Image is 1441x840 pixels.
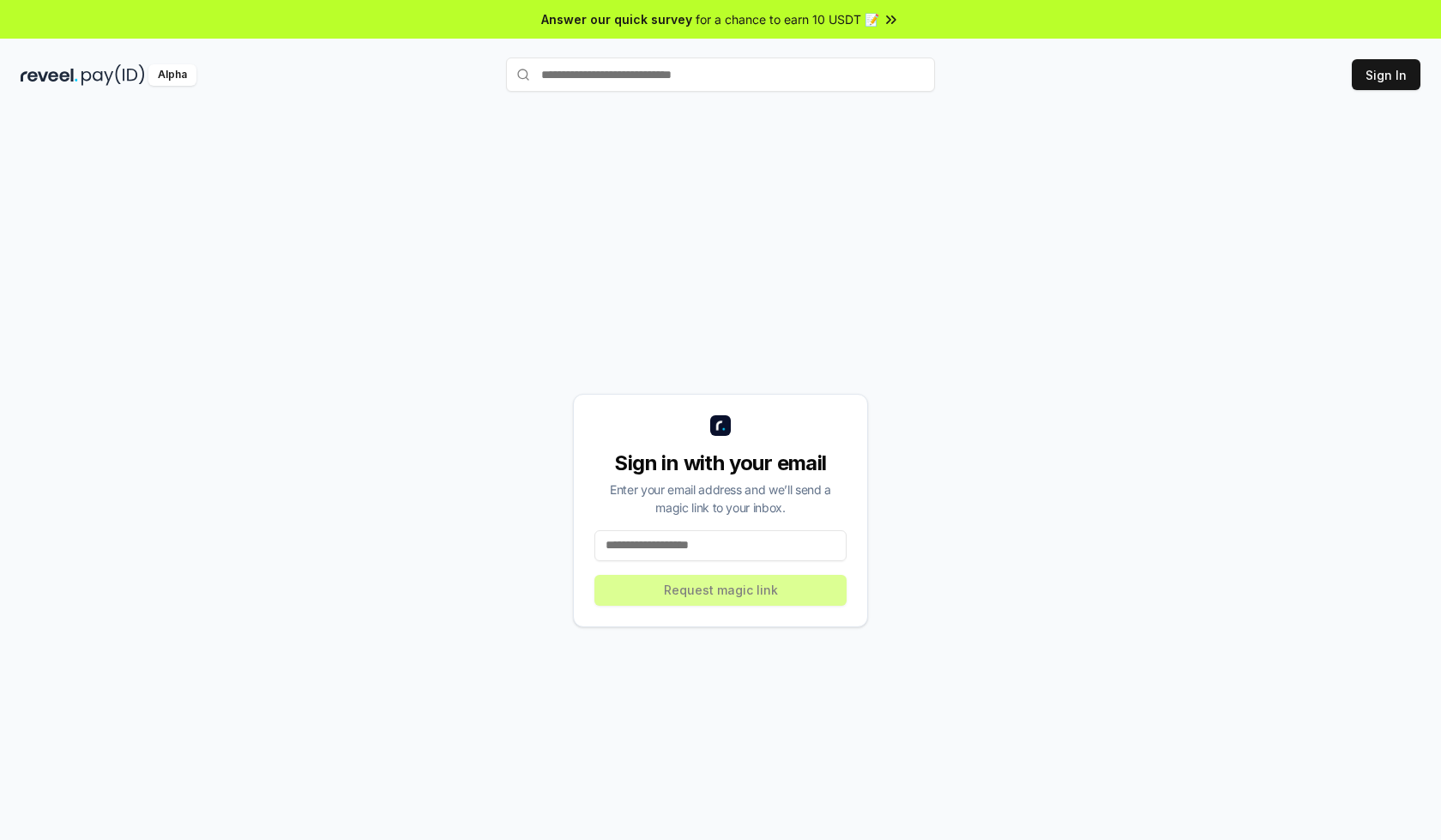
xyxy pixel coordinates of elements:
[696,10,879,28] span: for a chance to earn 10 USDT 📝
[594,480,847,517] div: Enter your email address and we’ll send a magic link to your inbox.
[148,64,196,86] div: Alpha
[81,64,145,86] img: pay_id
[710,415,731,436] img: logo_small
[594,450,847,477] div: Sign in with your email
[541,10,692,28] span: Answer our quick survey
[1352,59,1420,90] button: Sign In
[21,64,78,86] img: reveel_dark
